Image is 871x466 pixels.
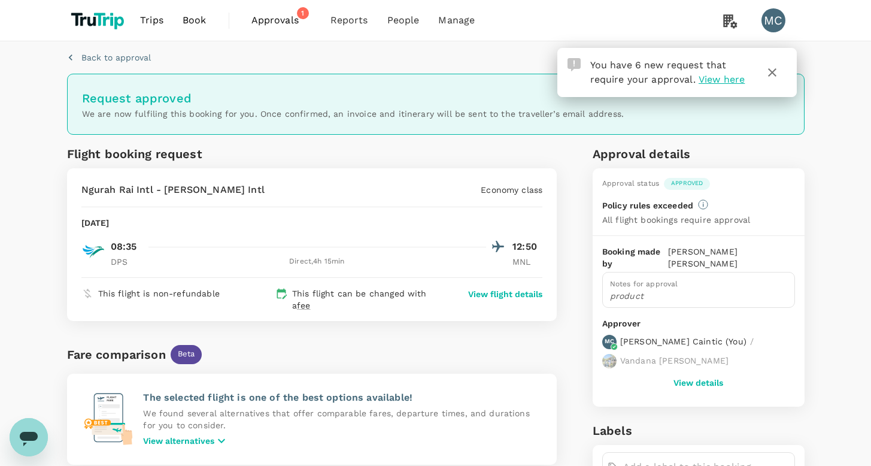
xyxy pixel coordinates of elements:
p: [DATE] [81,217,110,229]
button: View details [673,378,723,388]
p: 12:50 [512,240,542,254]
span: Notes for approval [610,280,678,288]
p: Booking made by [602,246,668,270]
span: Approved [664,179,710,187]
span: Trips [140,13,163,28]
p: MC [605,337,614,346]
span: People [387,13,420,28]
h6: Approval details [593,144,805,164]
span: Approvals [251,13,311,28]
span: Manage [438,13,475,28]
p: [PERSON_NAME] Caintic ( You ) [620,335,746,347]
p: We found several alternatives that offer comparable fares, departure times, and durations for you... [143,407,542,431]
button: Back to approval [67,52,151,63]
p: We are now fulfiling this booking for you. Once confirmed, an invoice and itinerary will be sent ... [82,108,790,120]
div: Approval status [602,178,659,190]
p: [PERSON_NAME] [PERSON_NAME] [668,246,795,270]
button: View alternatives [143,434,229,448]
img: Approval Request [567,58,581,71]
p: Ngurah Rai Intl - [PERSON_NAME] Intl [81,183,265,197]
h6: Labels [593,421,805,440]
span: You have 6 new request that require your approval. [590,59,727,85]
p: / [750,335,754,347]
p: This flight is non-refundable [98,288,220,299]
img: TruTrip logo [67,7,131,34]
p: Vandana [PERSON_NAME] [620,355,729,367]
button: View flight details [468,288,542,300]
div: MC [761,8,785,32]
p: Back to approval [81,52,151,63]
p: The selected flight is one of the best options available! [143,391,542,405]
p: All flight bookings require approval [602,214,750,226]
div: Direct , 4h 15min [148,256,487,268]
h6: Flight booking request [67,144,309,164]
p: DPS [111,256,141,268]
p: This flight can be changed with a [292,288,445,311]
img: 5J [81,240,105,264]
img: avatar-664abc286c9eb.jpeg [602,354,617,368]
p: 08:35 [111,240,137,254]
h6: Request approved [82,89,790,108]
span: 1 [297,7,309,19]
span: Book [183,13,207,28]
span: View here [699,74,745,85]
p: product [610,290,787,302]
iframe: Button to launch messaging window [10,418,48,456]
p: Economy class [481,184,542,196]
p: Approver [602,317,795,330]
div: Fare comparison [67,345,166,364]
p: MNL [512,256,542,268]
span: Beta [171,349,202,360]
p: Policy rules exceeded [602,199,693,211]
span: Reports [330,13,368,28]
span: fee [297,301,310,310]
p: View alternatives [143,435,214,447]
